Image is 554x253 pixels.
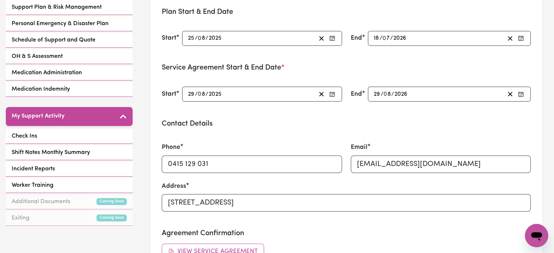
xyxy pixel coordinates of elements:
[12,132,37,141] span: Check Ins
[188,89,195,99] input: --
[6,211,133,226] a: ExitingComing Soon
[384,91,387,97] span: 0
[394,89,408,99] input: ----
[208,89,222,99] input: ----
[12,85,70,94] span: Medication Indemnity
[12,197,70,206] span: Additional Documents
[384,89,391,99] input: --
[390,35,393,41] span: /
[208,33,222,43] input: ----
[162,8,531,16] h3: Plan Start & End Date
[162,182,186,191] label: Address
[6,82,133,97] a: Medication Indemnity
[162,119,531,128] h3: Contact Details
[351,90,362,99] label: End
[205,35,208,41] span: /
[381,91,384,98] span: /
[12,148,90,157] span: Shift Notes Monthly Summary
[391,91,394,98] span: /
[351,143,368,152] label: Email
[6,66,133,80] a: Medication Administration
[198,35,201,41] span: 0
[198,91,201,97] span: 0
[380,35,382,41] span: /
[188,33,195,43] input: --
[199,89,206,99] input: --
[6,162,133,177] a: Incident Reports
[6,194,133,209] a: Additional DocumentsComing Soon
[162,90,176,99] label: Start
[6,16,133,31] a: Personal Emergency & Disaster Plan
[162,33,176,43] label: Start
[162,143,180,152] label: Phone
[393,33,407,43] input: ----
[12,113,64,120] h5: My Support Activity
[6,129,133,144] a: Check Ins
[12,36,95,44] span: Schedule of Support and Quote
[373,33,380,43] input: --
[97,214,127,221] small: Coming Soon
[12,19,109,28] span: Personal Emergency & Disaster Plan
[6,49,133,64] a: OH & S Assessment
[12,181,54,190] span: Worker Training
[162,63,531,72] h3: Service Agreement Start & End Date
[6,145,133,160] a: Shift Notes Monthly Summary
[199,33,206,43] input: --
[12,214,30,222] span: Exiting
[12,68,82,77] span: Medication Administration
[382,35,386,41] span: 0
[373,89,381,99] input: --
[12,3,102,12] span: Support Plan & Risk Management
[6,178,133,193] a: Worker Training
[383,33,390,43] input: --
[351,33,362,43] label: End
[205,91,208,98] span: /
[525,224,548,247] iframe: Button to launch messaging window
[12,52,63,61] span: OH & S Assessment
[162,229,531,238] h3: Agreement Confirmation
[12,165,55,173] span: Incident Reports
[6,33,133,48] a: Schedule of Support and Quote
[97,198,127,205] small: Coming Soon
[195,91,198,98] span: /
[6,107,133,126] button: My Support Activity
[195,35,198,41] span: /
